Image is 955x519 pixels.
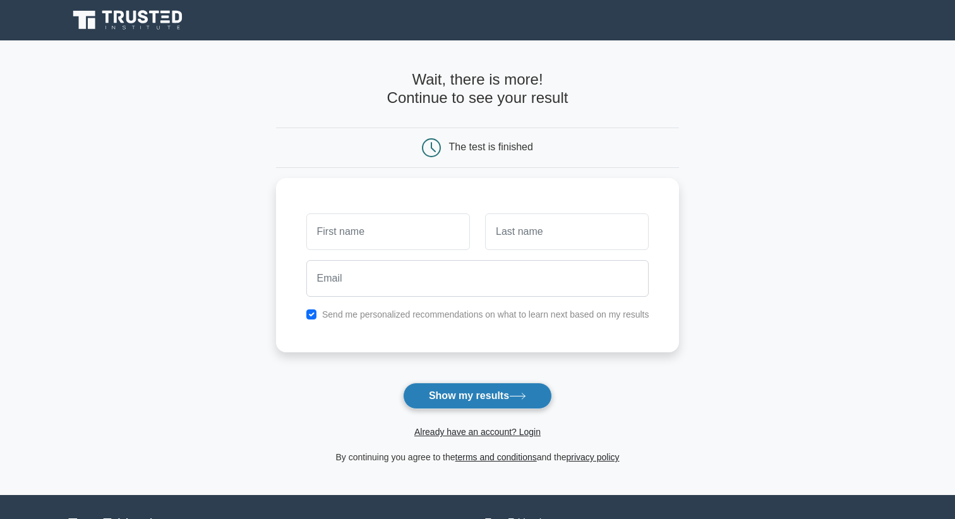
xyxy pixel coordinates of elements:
[322,309,649,319] label: Send me personalized recommendations on what to learn next based on my results
[276,71,680,107] h4: Wait, there is more! Continue to see your result
[306,260,649,297] input: Email
[403,383,552,409] button: Show my results
[449,141,533,152] div: The test is finished
[268,450,687,465] div: By continuing you agree to the and the
[567,452,620,462] a: privacy policy
[306,213,470,250] input: First name
[455,452,537,462] a: terms and conditions
[414,427,541,437] a: Already have an account? Login
[485,213,649,250] input: Last name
